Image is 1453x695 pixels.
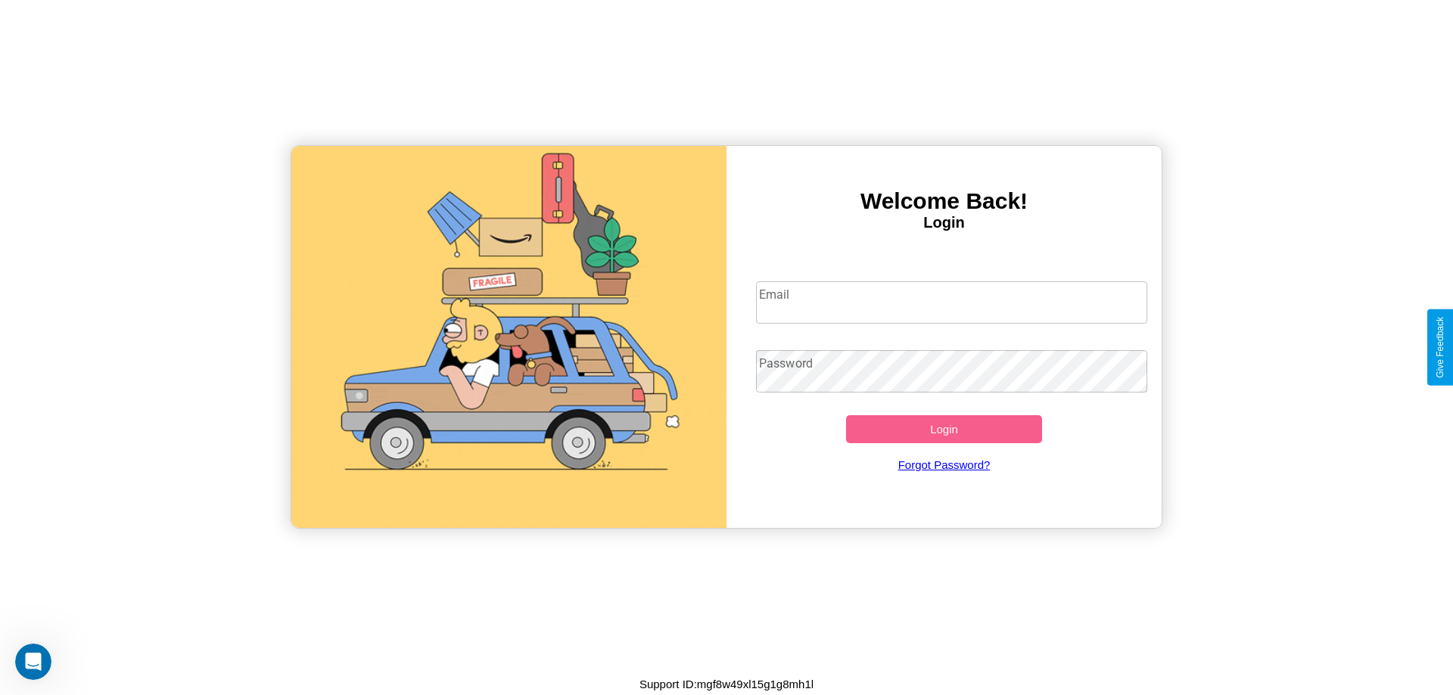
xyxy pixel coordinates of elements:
iframe: Intercom live chat [15,644,51,680]
a: Forgot Password? [748,443,1140,486]
button: Login [846,415,1042,443]
h4: Login [726,214,1162,231]
div: Give Feedback [1435,317,1445,378]
h3: Welcome Back! [726,188,1162,214]
p: Support ID: mgf8w49xl15g1g8mh1l [639,674,814,694]
img: gif [291,146,726,528]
